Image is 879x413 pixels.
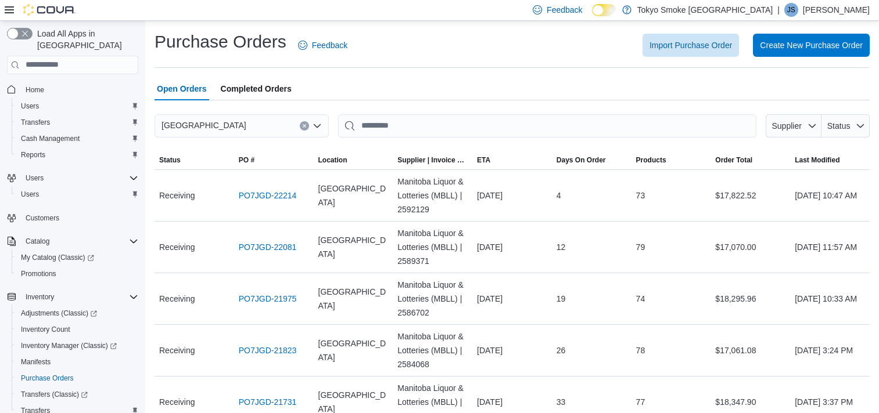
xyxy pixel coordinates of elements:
div: Manitoba Liquor & Lotteries (MBLL) | 2589371 [393,222,472,273]
span: 19 [557,292,566,306]
span: 74 [636,292,645,306]
a: Inventory Manager (Classic) [12,338,143,354]
span: ETA [477,155,490,165]
button: PO # [234,151,314,169]
span: Users [21,171,138,185]
a: PO7JGD-22081 [239,240,297,254]
p: Tokyo Smoke [GEOGRAPHIC_DATA] [637,3,773,17]
a: Promotions [16,267,61,281]
span: 33 [557,395,566,409]
button: Open list of options [313,121,322,131]
span: Transfers (Classic) [21,390,88,399]
h1: Purchase Orders [155,30,286,53]
span: Load All Apps in [GEOGRAPHIC_DATA] [33,28,138,51]
button: Inventory [2,289,143,305]
button: Inventory [21,290,59,304]
a: My Catalog (Classic) [12,249,143,266]
span: 79 [636,240,645,254]
span: Transfers [16,115,138,129]
span: 12 [557,240,566,254]
a: Users [16,99,44,113]
input: Dark Mode [592,4,616,16]
span: Transfers [21,118,50,127]
button: Import Purchase Order [643,34,739,57]
span: Supplier | Invoice Number [397,155,468,165]
div: Location [318,155,347,165]
span: Purchase Orders [21,374,74,383]
div: Manitoba Liquor & Lotteries (MBLL) | 2592129 [393,170,472,221]
span: 26 [557,343,566,357]
a: PO7JGD-21731 [239,395,297,409]
span: Products [636,155,666,165]
button: Users [12,186,143,202]
span: Order Total [715,155,752,165]
span: Inventory Count [21,325,70,334]
span: Cash Management [21,134,80,143]
a: Cash Management [16,132,84,146]
button: Catalog [2,233,143,249]
span: Users [16,187,138,201]
button: Customers [2,209,143,226]
span: Import Purchase Order [650,39,732,51]
button: ETA [472,151,552,169]
div: $17,822.52 [711,184,790,207]
span: Create New Purchase Order [760,39,863,51]
span: Manifests [21,357,51,367]
button: Users [2,170,143,186]
a: Transfers [16,115,55,129]
div: $17,070.00 [711,236,790,259]
span: Customers [26,213,59,223]
span: Completed Orders [221,77,292,100]
span: Days On Order [557,155,606,165]
span: 78 [636,343,645,357]
a: Adjustments (Classic) [16,306,102,320]
span: [GEOGRAPHIC_DATA] [318,182,389,209]
span: Inventory Manager (Classic) [21,341,117,350]
button: Promotions [12,266,143,282]
input: This is a search bar. After typing your query, hit enter to filter the results lower in the page. [338,114,756,137]
a: PO7JGD-21975 [239,292,297,306]
div: [DATE] [472,236,552,259]
div: [DATE] 10:33 AM [790,287,870,310]
div: [DATE] [472,184,552,207]
span: Adjustments (Classic) [21,309,97,318]
button: Cash Management [12,131,143,147]
a: Transfers (Classic) [12,386,143,403]
button: Days On Order [552,151,632,169]
span: Purchase Orders [16,371,138,385]
button: Manifests [12,354,143,370]
div: Jason Sawka [784,3,798,17]
div: $17,061.08 [711,339,790,362]
span: Reports [21,150,45,160]
button: Transfers [12,114,143,131]
a: Users [16,187,44,201]
a: Adjustments (Classic) [12,305,143,321]
a: Feedback [293,34,352,57]
span: Adjustments (Classic) [16,306,138,320]
button: Users [12,98,143,114]
span: Inventory Count [16,323,138,336]
span: Feedback [312,39,347,51]
div: [DATE] 10:47 AM [790,184,870,207]
span: Inventory [26,292,54,302]
span: Transfers (Classic) [16,387,138,401]
div: $18,295.96 [711,287,790,310]
span: Feedback [547,4,582,16]
div: Manitoba Liquor & Lotteries (MBLL) | 2584068 [393,325,472,376]
span: Supplier [772,121,802,131]
div: [DATE] 11:57 AM [790,236,870,259]
button: Home [2,81,143,98]
span: Reports [16,148,138,162]
span: Inventory Manager (Classic) [16,339,138,353]
button: Status [155,151,234,169]
span: Inventory [21,290,138,304]
button: Products [632,151,711,169]
span: Users [16,99,138,113]
span: 73 [636,189,645,202]
button: Create New Purchase Order [753,34,870,57]
button: Users [21,171,48,185]
span: Home [21,82,138,97]
span: [GEOGRAPHIC_DATA] [318,336,389,364]
a: Reports [16,148,50,162]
